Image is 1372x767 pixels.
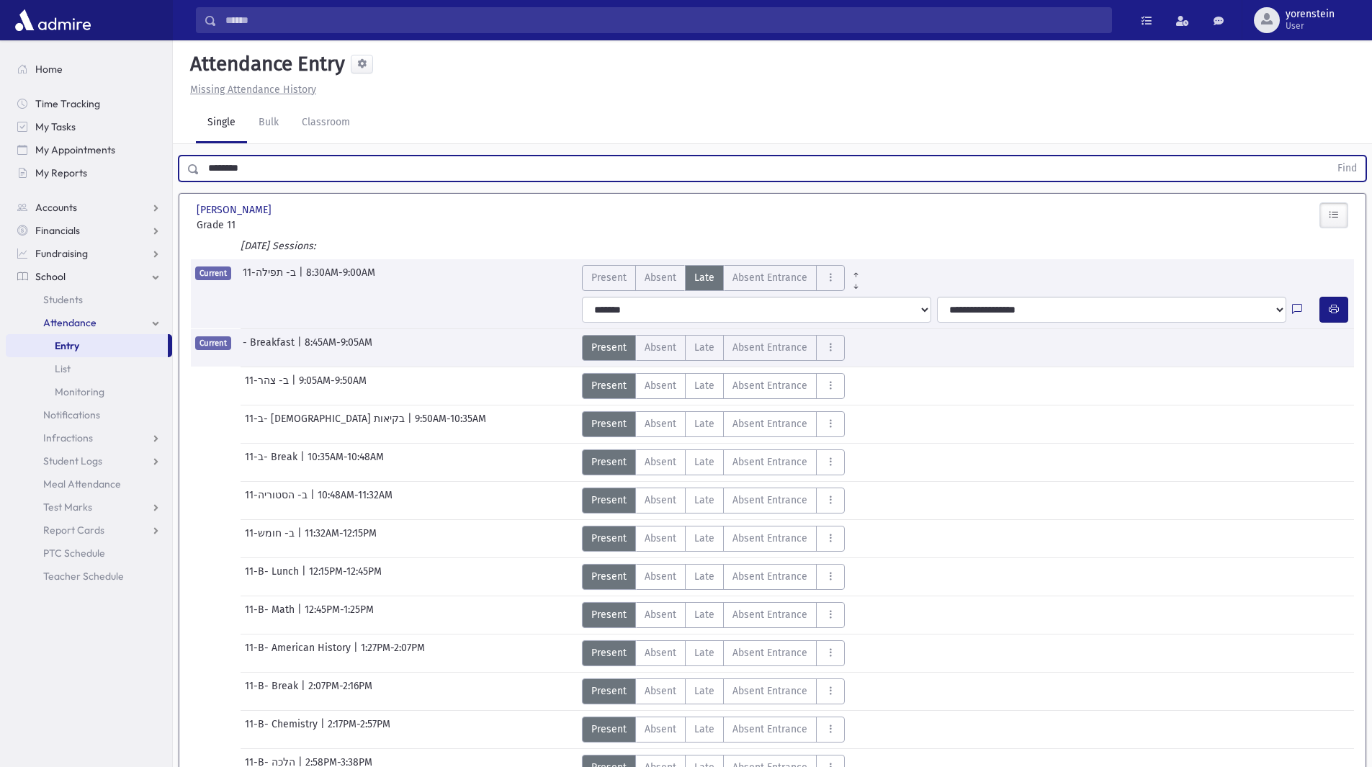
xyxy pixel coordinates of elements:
[732,378,807,393] span: Absent Entrance
[732,416,807,431] span: Absent Entrance
[582,411,845,437] div: AttTypes
[35,166,87,179] span: My Reports
[35,224,80,237] span: Financials
[732,607,807,622] span: Absent Entrance
[299,373,367,399] span: 9:05AM-9:50AM
[184,84,316,96] a: Missing Attendance History
[43,570,124,583] span: Teacher Schedule
[305,335,372,361] span: 8:45AM-9:05AM
[43,501,92,513] span: Test Marks
[241,240,315,252] i: [DATE] Sessions:
[35,63,63,76] span: Home
[195,336,231,350] span: Current
[43,431,93,444] span: Infractions
[6,426,172,449] a: Infractions
[582,640,845,666] div: AttTypes
[196,103,247,143] a: Single
[591,340,627,355] span: Present
[35,97,100,110] span: Time Tracking
[6,288,172,311] a: Students
[582,488,845,513] div: AttTypes
[6,265,172,288] a: School
[308,678,372,704] span: 2:07PM-2:16PM
[591,270,627,285] span: Present
[645,340,676,355] span: Absent
[35,247,88,260] span: Fundraising
[6,449,172,472] a: Student Logs
[645,722,676,737] span: Absent
[694,270,714,285] span: Late
[1329,156,1366,181] button: Find
[318,488,393,513] span: 10:48AM-11:32AM
[732,454,807,470] span: Absent Entrance
[591,569,627,584] span: Present
[645,416,676,431] span: Absent
[290,103,362,143] a: Classroom
[305,526,377,552] span: 11:32AM-12:15PM
[694,531,714,546] span: Late
[591,378,627,393] span: Present
[1286,9,1335,20] span: yorenstein
[292,373,299,399] span: |
[645,645,676,660] span: Absent
[43,547,105,560] span: PTC Schedule
[43,293,83,306] span: Students
[6,92,172,115] a: Time Tracking
[732,493,807,508] span: Absent Entrance
[1286,20,1335,32] span: User
[217,7,1111,33] input: Search
[197,217,377,233] span: Grade 11
[645,683,676,699] span: Absent
[43,408,100,421] span: Notifications
[55,362,71,375] span: List
[845,277,867,288] a: All Later
[310,488,318,513] span: |
[243,335,297,361] span: - Breakfast
[35,143,115,156] span: My Appointments
[55,385,104,398] span: Monitoring
[732,569,807,584] span: Absent Entrance
[305,602,374,628] span: 12:45PM-1:25PM
[245,373,292,399] span: 11-ב- צהר
[732,340,807,355] span: Absent Entrance
[645,454,676,470] span: Absent
[297,526,305,552] span: |
[645,493,676,508] span: Absent
[694,493,714,508] span: Late
[43,454,102,467] span: Student Logs
[245,564,302,590] span: 11-B- Lunch
[43,316,97,329] span: Attendance
[245,717,320,743] span: 11-B- Chemistry
[190,84,316,96] u: Missing Attendance History
[6,472,172,495] a: Meal Attendance
[195,266,231,280] span: Current
[582,678,845,704] div: AttTypes
[6,242,172,265] a: Fundraising
[354,640,361,666] span: |
[245,488,310,513] span: 11-ב- הסטוריה
[582,564,845,590] div: AttTypes
[6,58,172,81] a: Home
[582,602,845,628] div: AttTypes
[582,373,845,399] div: AttTypes
[732,683,807,699] span: Absent Entrance
[694,607,714,622] span: Late
[591,722,627,737] span: Present
[6,219,172,242] a: Financials
[302,564,309,590] span: |
[845,265,867,277] a: All Prior
[6,519,172,542] a: Report Cards
[308,449,384,475] span: 10:35AM-10:48AM
[694,340,714,355] span: Late
[645,607,676,622] span: Absent
[6,403,172,426] a: Notifications
[6,565,172,588] a: Teacher Schedule
[245,526,297,552] span: 11-ב- חומש
[320,717,328,743] span: |
[694,722,714,737] span: Late
[35,270,66,283] span: School
[297,335,305,361] span: |
[184,52,345,76] h5: Attendance Entry
[6,138,172,161] a: My Appointments
[591,454,627,470] span: Present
